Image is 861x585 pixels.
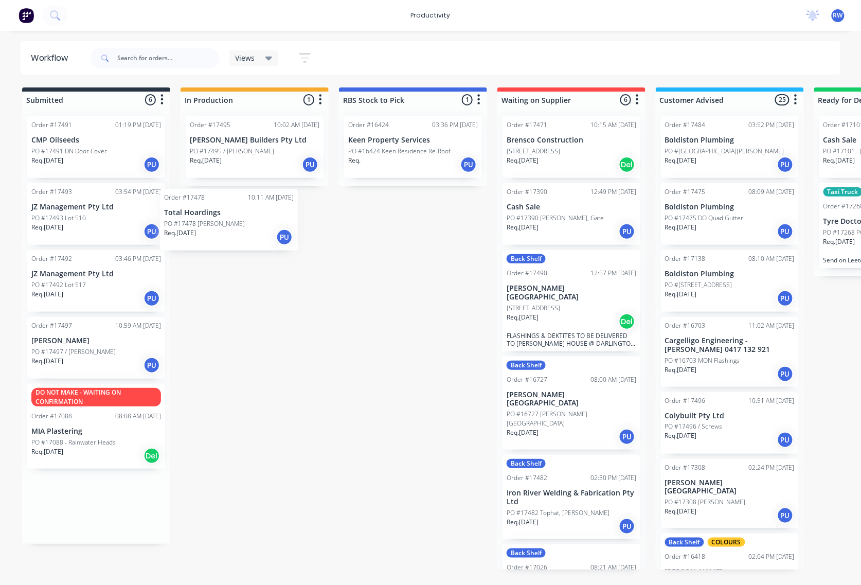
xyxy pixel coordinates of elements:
input: Search for orders... [117,48,219,68]
span: RW [833,11,843,20]
div: productivity [406,8,456,23]
img: Factory [19,8,34,23]
div: Workflow [31,52,73,64]
span: Views [236,52,255,63]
